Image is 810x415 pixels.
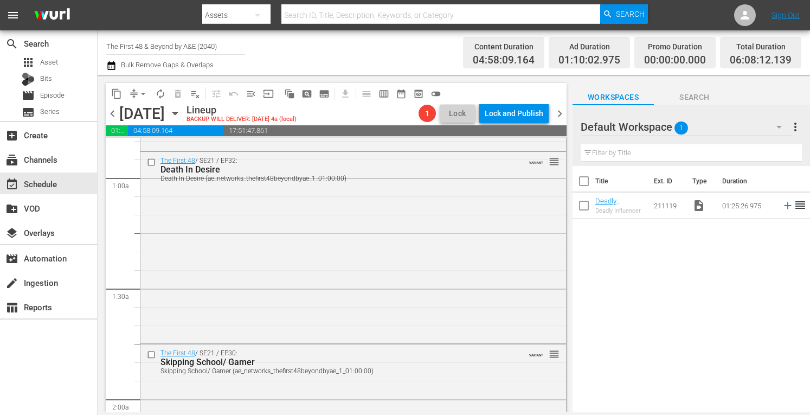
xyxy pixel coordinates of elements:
div: Lock and Publish [485,104,543,123]
th: Title [595,166,647,196]
span: menu [7,9,20,22]
button: reorder [549,348,560,359]
button: reorder [549,156,560,167]
span: Search [654,91,735,104]
span: Bulk Remove Gaps & Overlaps [119,61,214,69]
div: [DATE] [119,105,165,123]
span: Copy Lineup [108,85,125,103]
span: VARIANT [529,348,543,357]
th: Ext. ID [647,166,686,196]
span: reorder [794,199,807,212]
button: more_vert [789,114,802,140]
div: Death In Desire (ae_networks_thefirst48beyondbyae_1_01:00:00) [160,175,507,182]
span: Schedule [5,178,18,191]
span: 17:51:47.861 [223,125,567,136]
span: Clear Lineup [187,85,204,103]
span: Channels [5,154,18,167]
span: Video [692,199,705,212]
div: Skipping School/ Gamer (ae_networks_thefirst48beyondbyae_1_01:00:00) [160,367,507,375]
span: Automation [5,252,18,265]
span: Select an event to delete [169,85,187,103]
div: / SE21 / EP30: [160,349,507,375]
span: autorenew_outlined [155,88,166,99]
span: View Backup [410,85,427,103]
span: Series [22,106,35,119]
span: subtitles_outlined [319,88,330,99]
div: Ad Duration [558,39,620,54]
td: 211119 [650,193,688,219]
span: Day Calendar View [354,83,375,104]
span: Revert to Primary Episode [225,85,242,103]
span: compress [128,88,139,99]
div: Skipping School/ Gamer [160,357,507,367]
span: VOD [5,202,18,215]
div: Bits [22,73,35,86]
span: Asset [22,56,35,69]
span: date_range_outlined [396,88,407,99]
span: content_copy [111,88,122,99]
span: Workspaces [573,91,654,104]
span: chevron_left [106,107,119,120]
span: menu_open [246,88,256,99]
span: reorder [549,348,560,360]
span: Series [40,106,60,117]
span: chevron_right [553,107,567,120]
button: Lock and Publish [479,104,549,123]
span: 01:10:02.975 [106,125,128,136]
span: more_vert [789,120,802,133]
div: Lineup [187,104,297,116]
div: BACKUP WILL DELIVER: [DATE] 4a (local) [187,116,297,123]
div: Default Workspace [581,112,792,142]
span: Episode [40,90,65,101]
a: Deadly Influencer [595,197,626,213]
div: Content Duration [473,39,535,54]
span: 1 [419,109,436,118]
span: Search [5,37,18,50]
span: auto_awesome_motion_outlined [284,88,295,99]
span: Customize Events [204,83,225,104]
span: Create Series Block [316,85,333,103]
div: Promo Duration [644,39,706,54]
span: 00:00:00.000 [644,54,706,67]
span: Search [616,4,645,24]
span: Remove Gaps & Overlaps [125,85,152,103]
th: Type [686,166,716,196]
span: calendar_view_week_outlined [378,88,389,99]
span: 04:58:09.164 [128,125,223,136]
button: Lock [440,105,475,123]
span: input [263,88,274,99]
span: Fill episodes with ad slates [242,85,260,103]
a: Sign Out [772,11,800,20]
span: Create [5,129,18,142]
span: preview_outlined [413,88,424,99]
div: Deadly Influencer [595,207,645,214]
span: Reports [5,301,18,314]
span: Lock [445,108,471,119]
button: Search [600,4,648,24]
span: Episode [22,89,35,102]
span: arrow_drop_down [138,88,149,99]
div: Total Duration [730,39,792,54]
span: Ingestion [5,277,18,290]
th: Duration [716,166,781,196]
span: playlist_remove_outlined [190,88,201,99]
img: ans4CAIJ8jUAAAAAAAAAAAAAAAAAAAAAAAAgQb4GAAAAAAAAAAAAAAAAAAAAAAAAJMjXAAAAAAAAAAAAAAAAAAAAAAAAgAT5G... [26,3,78,28]
span: Asset [40,57,58,68]
svg: Add to Schedule [782,200,794,212]
div: Death In Desire [160,164,507,175]
span: Loop Content [152,85,169,103]
span: 01:10:02.975 [558,54,620,67]
span: 04:58:09.164 [473,54,535,67]
a: The First 48 [160,349,195,357]
span: reorder [549,156,560,168]
span: 24 hours Lineup View is OFF [427,85,445,103]
a: The First 48 [160,157,195,164]
span: toggle_off [430,88,441,99]
span: Download as CSV [333,83,354,104]
span: Update Metadata from Key Asset [260,85,277,103]
span: Bits [40,73,52,84]
span: 06:08:12.139 [730,54,792,67]
span: VARIANT [529,156,543,164]
td: 01:25:26.975 [718,193,777,219]
span: Overlays [5,227,18,240]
